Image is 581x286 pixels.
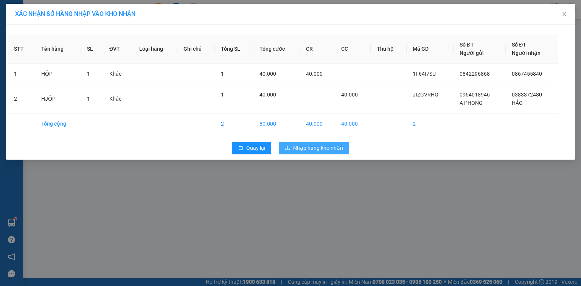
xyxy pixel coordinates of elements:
[103,84,133,113] td: Khác
[300,34,336,64] th: CR
[215,34,253,64] th: Tổng SL
[35,64,81,84] td: HỘP
[407,34,453,64] th: Mã GD
[512,71,542,77] span: 0867455840
[221,71,224,77] span: 1
[460,92,490,98] span: 0964018946
[8,34,35,64] th: STT
[238,145,243,151] span: rollback
[253,34,300,64] th: Tổng cước
[300,113,336,134] td: 40.000
[407,113,453,134] td: 2
[215,113,253,134] td: 2
[35,84,81,113] td: HJỘP
[87,96,90,102] span: 1
[293,144,343,152] span: Nhập hàng kho nhận
[81,34,103,64] th: SL
[103,34,133,64] th: ĐVT
[413,92,438,98] span: JIZGVRHG
[221,92,224,98] span: 1
[177,34,215,64] th: Ghi chú
[279,142,349,154] button: downloadNhập hàng kho nhận
[371,34,407,64] th: Thu hộ
[460,100,483,106] span: A PHONG
[460,50,484,56] span: Người gửi
[335,34,371,64] th: CC
[232,142,271,154] button: rollbackQuay lại
[341,92,358,98] span: 40.000
[512,42,526,48] span: Số ĐT
[253,113,300,134] td: 80.000
[306,71,323,77] span: 40.000
[285,145,290,151] span: download
[512,100,523,106] span: HẢO
[87,71,90,77] span: 1
[259,92,276,98] span: 40.000
[8,84,35,113] td: 2
[413,71,436,77] span: 1F64I7SU
[554,4,575,25] button: Close
[460,42,474,48] span: Số ĐT
[259,71,276,77] span: 40.000
[8,64,35,84] td: 1
[133,34,177,64] th: Loại hàng
[15,10,135,17] span: XÁC NHẬN SỐ HÀNG NHẬP VÀO KHO NHẬN
[103,64,133,84] td: Khác
[35,34,81,64] th: Tên hàng
[335,113,371,134] td: 40.000
[35,113,81,134] td: Tổng cộng
[512,50,541,56] span: Người nhận
[460,71,490,77] span: 0842296868
[561,11,567,17] span: close
[246,144,265,152] span: Quay lại
[512,92,542,98] span: 0383372480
